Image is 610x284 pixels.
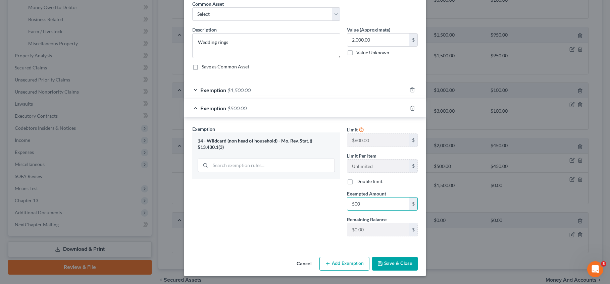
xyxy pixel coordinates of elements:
[192,27,217,33] span: Description
[587,261,603,277] iframe: Intercom live chat
[347,26,390,33] label: Value (Approximate)
[227,87,251,93] span: $1,500.00
[347,34,409,46] input: 0.00
[192,0,224,7] label: Common Asset
[409,197,417,210] div: $
[210,159,335,172] input: Search exemption rules...
[198,138,335,150] div: 14 - Wildcard (non head of household) - Mo. Rev. Stat. § 513.430.1(3)
[356,178,383,185] label: Double limit
[347,127,358,132] span: Limit
[192,126,215,132] span: Exemption
[601,261,606,267] span: 3
[372,257,418,271] button: Save & Close
[347,134,409,147] input: --
[409,160,417,172] div: $
[291,258,317,271] button: Cancel
[200,105,226,111] span: Exemption
[409,34,417,46] div: $
[200,87,226,93] span: Exemption
[356,49,389,56] label: Value Unknown
[347,223,409,236] input: --
[202,63,249,70] label: Save as Common Asset
[347,216,387,223] label: Remaining Balance
[227,105,247,111] span: $500.00
[409,223,417,236] div: $
[319,257,369,271] button: Add Exemption
[409,134,417,147] div: $
[347,191,386,196] span: Exempted Amount
[347,152,376,159] label: Limit Per Item
[347,197,409,210] input: 0.00
[347,160,409,172] input: --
